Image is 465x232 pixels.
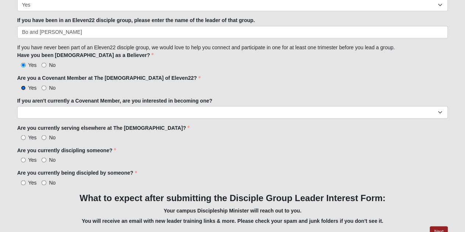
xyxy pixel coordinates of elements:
[17,169,137,176] label: Are you currently being discipled by someone?
[49,85,56,90] span: No
[28,62,37,68] span: Yes
[17,218,448,224] h5: You will receive an email with new leader training links & more. Please check your spam and junk ...
[28,85,37,90] span: Yes
[28,157,37,163] span: Yes
[28,134,37,140] span: Yes
[21,180,26,185] input: Yes
[28,179,37,185] span: Yes
[42,135,46,140] input: No
[17,97,212,104] label: If you aren't currently a Covenant Member, are you interested in becoming one?
[17,207,448,214] h5: Your campus Discipleship Minister will reach out to you.
[49,134,56,140] span: No
[21,63,26,67] input: Yes
[17,146,116,154] label: Are you currently discipling someone?
[42,63,46,67] input: No
[42,85,46,90] input: No
[49,157,56,163] span: No
[17,17,255,24] label: If you have been in an Eleven22 disciple group, please enter the name of the leader of that group.
[17,124,190,131] label: Are you currently serving elsewhere at The [DEMOGRAPHIC_DATA]?
[17,193,448,203] h3: What to expect after submitting the Disciple Group Leader Interest Form:
[21,157,26,162] input: Yes
[17,74,201,81] label: Are you a Covenant Member at The [DEMOGRAPHIC_DATA] of Eleven22?
[49,62,56,68] span: No
[49,179,56,185] span: No
[21,85,26,90] input: Yes
[17,51,154,59] label: Have you been [DEMOGRAPHIC_DATA] as a Believer?
[42,180,46,185] input: No
[42,157,46,162] input: No
[21,135,26,140] input: Yes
